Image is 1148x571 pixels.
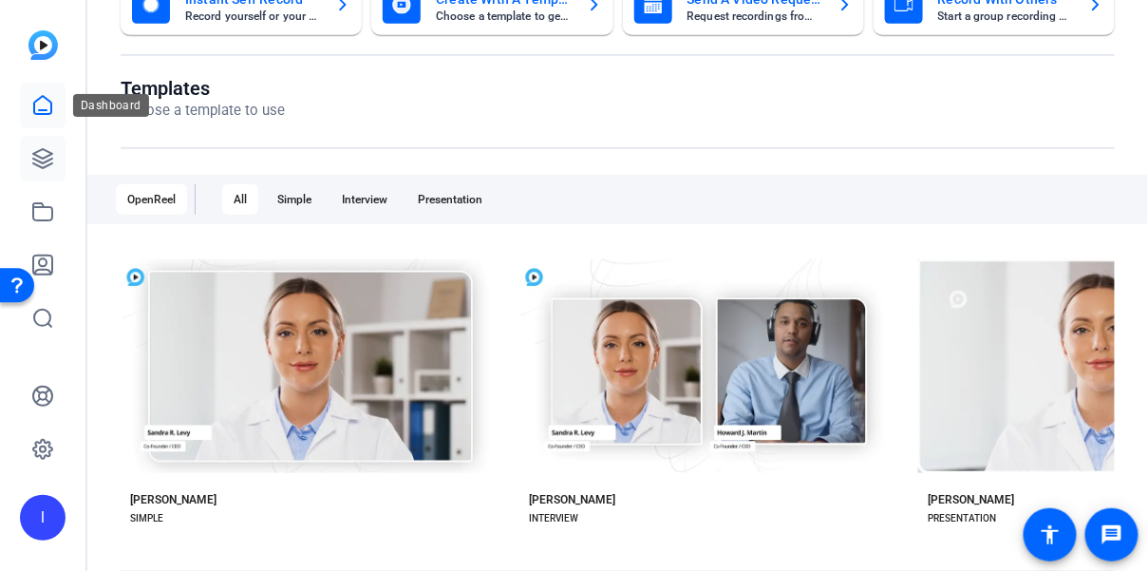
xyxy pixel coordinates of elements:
mat-card-subtitle: Record yourself or your screen [185,10,320,22]
div: I [20,495,66,541]
mat-icon: message [1101,523,1123,546]
div: [PERSON_NAME] [928,492,1014,507]
div: Dashboard [73,94,149,117]
div: INTERVIEW [529,511,578,526]
mat-icon: accessibility [1039,523,1062,546]
mat-card-subtitle: Request recordings from anyone, anywhere [687,10,822,22]
div: [PERSON_NAME] [529,492,615,507]
h1: Templates [121,77,285,100]
div: Presentation [406,184,494,215]
mat-card-subtitle: Start a group recording session [938,10,1073,22]
div: [PERSON_NAME] [130,492,216,507]
mat-card-subtitle: Choose a template to get started [436,10,571,22]
div: SIMPLE [130,511,163,526]
div: Interview [330,184,399,215]
div: PRESENTATION [928,511,996,526]
p: Choose a template to use [121,100,285,122]
div: OpenReel [116,184,187,215]
div: Simple [266,184,323,215]
div: All [222,184,258,215]
img: blue-gradient.svg [28,30,58,60]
